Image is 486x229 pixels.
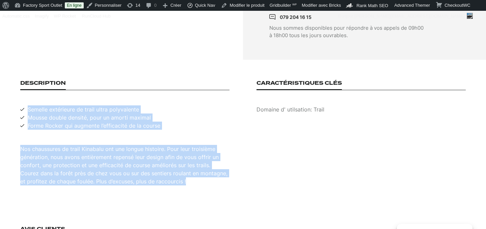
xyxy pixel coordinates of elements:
[280,14,312,21] p: 079 204 16 15
[52,11,79,22] a: WP Rocket
[20,145,230,185] div: Nos chaussures de trail Kinabalu ont une longue histoire. Pour leur troisième génération, nous av...
[256,80,342,90] h3: Caractéristiques clés
[356,3,388,8] span: Rank Math SEO
[20,80,66,90] h3: Description
[28,113,151,122] span: Mousse double densité, pour un amorti maximal
[28,105,139,113] span: Semelle extérieure de trail ultra polyvalente
[354,14,465,19] span: [PERSON_NAME][EMAIL_ADDRESS][DOMAIN_NAME]
[79,11,114,22] div: RunCloud Hub
[336,11,476,22] a: Bonjour,
[28,122,160,130] span: Forme Rocker qui augmente l’efficacité de la course
[256,105,466,113] p: Domaine d' utilsation: Trail
[32,11,52,22] a: Imagify
[269,24,427,40] p: Nous sommes disponibles pour répondre à vos appels de 09h00 à 18h00 tous les jours ouvrables.
[65,2,83,8] a: En ligne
